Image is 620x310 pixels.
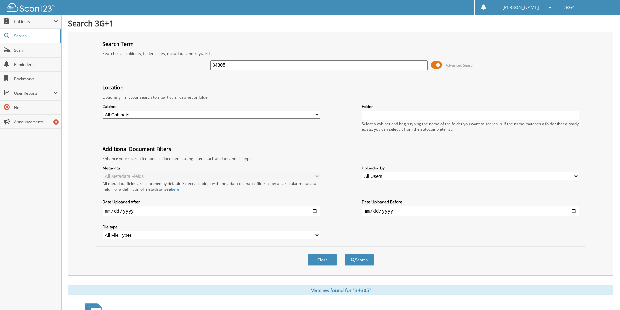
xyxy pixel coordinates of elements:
label: File type [103,224,320,230]
div: Matches found for "34305" [68,285,613,295]
label: Folder [362,104,579,109]
span: Help [14,105,58,110]
span: Bookmarks [14,76,58,82]
img: scan123-logo-white.svg [7,3,55,12]
span: User Reports [14,90,53,96]
span: [PERSON_NAME] [503,6,539,9]
label: Metadata [103,165,320,171]
button: Search [345,254,374,266]
div: Enhance your search for specific documents using filters such as date and file type. [99,156,582,161]
div: Optionally limit your search to a particular cabinet or folder [99,94,582,100]
a: here [171,186,179,192]
div: All metadata fields are searched by default. Select a cabinet with metadata to enable filtering b... [103,181,320,192]
label: Date Uploaded After [103,199,320,205]
span: Advanced Search [446,63,475,68]
span: Scan [14,47,58,53]
span: 3G+1 [564,6,575,9]
label: Date Uploaded Before [362,199,579,205]
label: Cabinet [103,104,320,109]
div: Searches all cabinets, folders, files, metadata, and keywords [99,51,582,56]
span: Search [14,33,57,39]
span: Reminders [14,62,58,67]
div: 8 [53,119,59,125]
input: end [362,206,579,216]
span: Cabinets [14,19,53,24]
legend: Location [99,84,127,91]
div: Select a cabinet and begin typing the name of the folder you want to search in. If the name match... [362,121,579,132]
legend: Search Term [99,40,137,47]
span: Announcements [14,119,58,125]
label: Uploaded By [362,165,579,171]
legend: Additional Document Filters [99,145,174,153]
button: Clear [308,254,337,266]
h1: Search 3G+1 [68,18,613,29]
input: start [103,206,320,216]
